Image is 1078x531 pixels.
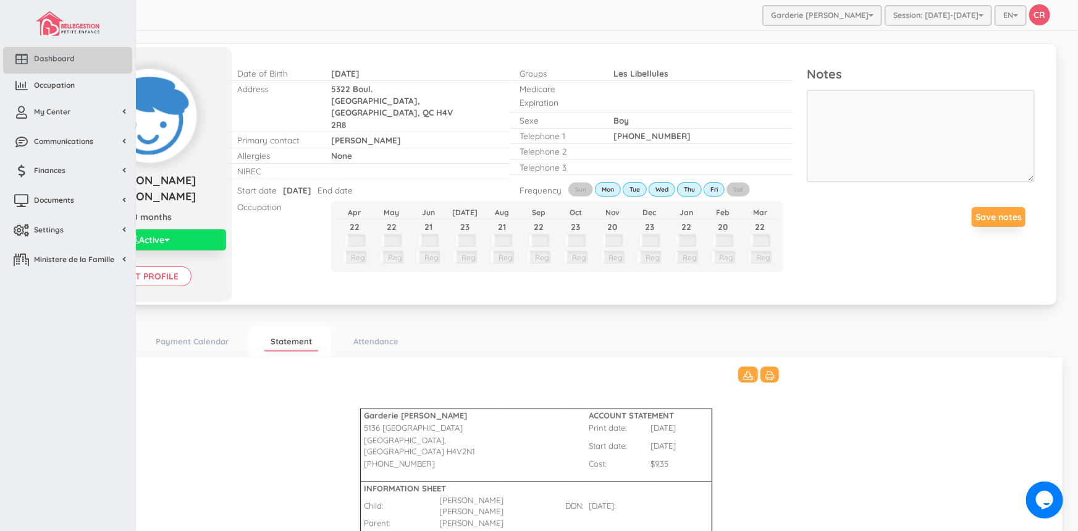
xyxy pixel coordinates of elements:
[3,189,132,215] a: Documents
[318,184,353,196] p: End date
[594,206,631,219] th: Nov
[361,517,440,529] td: Parent:
[331,135,401,145] span: [PERSON_NAME]
[237,150,313,161] p: Allergies
[331,68,360,79] span: [DATE]
[668,206,705,219] th: Jan
[103,69,196,163] img: Click to change profile pic
[237,134,313,146] p: Primary contact
[331,150,352,161] span: None
[149,333,235,350] a: Payment Calendar
[613,67,736,79] p: Les Libellules
[3,47,132,74] a: Dashboard
[3,218,132,245] a: Settings
[237,201,313,213] p: Occupation
[440,517,504,529] td: [PERSON_NAME]
[595,182,621,196] label: Mon
[566,495,589,517] td: DDN:
[440,495,504,517] td: [PERSON_NAME] [PERSON_NAME]
[264,333,318,352] a: Statement
[520,83,595,95] p: Medicare
[34,106,70,117] span: My Center
[104,173,196,203] span: [PERSON_NAME] [PERSON_NAME]
[651,435,712,457] td: [DATE]
[34,80,75,90] span: Occupation
[34,254,114,265] span: Ministere de la Famille
[3,248,132,274] a: Ministere de la Famille
[704,182,725,196] label: Fri
[3,100,132,127] a: My Center
[331,107,420,117] span: [GEOGRAPHIC_DATA],
[557,206,594,219] th: Oct
[3,130,132,156] a: Communications
[34,224,64,235] span: Settings
[589,495,651,517] td: [DATE]:
[237,165,313,177] p: NIREC
[520,184,548,196] p: Frequency
[520,145,595,157] p: Telephone 2
[807,66,1035,83] p: Notes
[361,422,504,435] td: 5136 [GEOGRAPHIC_DATA]
[447,206,484,219] th: [DATE]
[34,53,75,64] span: Dashboard
[347,333,405,350] a: Attendance
[36,11,99,36] img: image
[484,206,521,219] th: Aug
[568,182,593,196] label: Sun
[589,457,651,470] td: Cost:
[651,457,712,470] td: $9.35
[589,435,651,457] td: Start date:
[651,422,712,435] td: [DATE]
[74,229,226,250] button: Active
[237,67,313,79] p: Date of Birth
[741,206,778,219] th: Mar
[364,410,467,420] b: Garderie [PERSON_NAME]
[410,206,447,219] th: Jun
[705,206,742,219] th: Feb
[237,184,277,196] p: Start date
[336,206,373,219] th: Apr
[677,182,702,196] label: Thu
[613,115,629,125] span: Boy
[34,195,74,205] span: Documents
[613,130,691,141] span: [PHONE_NUMBER]
[1026,482,1066,519] iframe: chat widget
[74,211,226,223] p: 58 months
[520,161,595,173] p: Telephone 3
[373,206,410,219] th: May
[623,182,647,196] label: Tue
[631,206,668,219] th: Dec
[972,207,1025,227] button: Save notes
[283,185,311,195] span: [DATE]
[361,495,440,517] td: Child:
[423,107,434,117] span: QC
[589,422,651,435] td: Print date:
[361,435,504,457] td: [GEOGRAPHIC_DATA], [GEOGRAPHIC_DATA] H4V2N1
[331,107,453,129] span: H4V 2R8
[649,182,675,196] label: Wed
[34,136,93,147] span: Communications
[520,67,595,79] p: Groups
[726,182,750,196] label: Sat
[520,96,595,108] p: Expiration
[520,114,595,126] p: Sexe
[3,159,132,185] a: Finances
[364,483,446,493] b: INFORMATION SHEET
[3,74,132,100] a: Occupation
[521,206,558,219] th: Sep
[109,266,192,286] input: Edit profile
[589,410,674,420] b: ACCOUNT STATEMENT
[361,457,440,470] td: [PHONE_NUMBER]
[331,83,350,94] span: 5322
[520,130,595,142] p: Telephone 1
[237,83,313,95] p: Address
[34,165,65,176] span: Finances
